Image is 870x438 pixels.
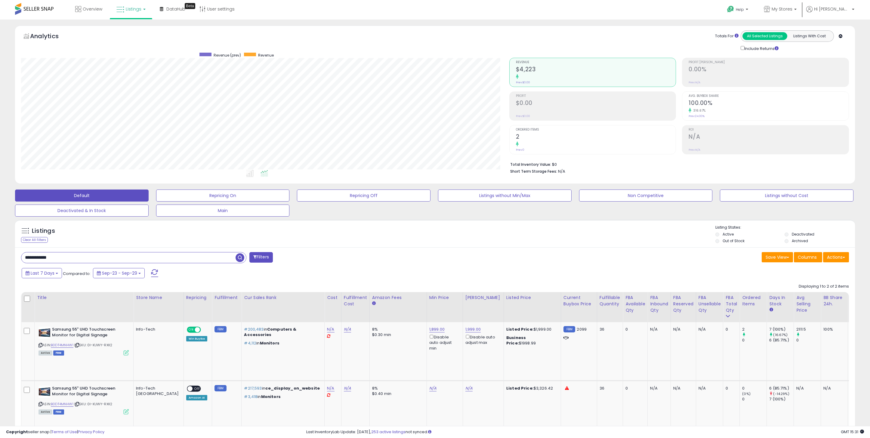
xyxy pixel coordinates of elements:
[244,386,320,391] p: in
[742,327,767,332] div: 2
[166,6,185,12] span: DataHub
[6,429,28,435] strong: Copyright
[156,190,290,202] button: Repricing On
[722,1,754,20] a: Help
[74,402,112,406] span: | SKU: 0I-KUWY-RXK2
[769,307,773,313] small: Days In Stock.
[689,94,849,98] span: Avg. Buybox Share
[31,270,54,276] span: Last 7 Days
[715,33,739,39] div: Totals For
[39,350,52,356] span: All listings currently available for purchase on Amazon
[796,327,821,332] div: 2111.5
[823,295,845,307] div: BB Share 24h.
[673,295,693,313] div: FBA Reserved Qty
[344,385,351,391] a: N/A
[650,327,666,332] div: N/A
[186,295,210,301] div: Repricing
[742,338,767,343] div: 0
[249,252,273,263] button: Filters
[689,100,849,108] h2: 100.00%
[136,386,179,396] div: Info-Tech [GEOGRAPHIC_DATA]
[39,409,52,415] span: All listings currently available for purchase on Amazon
[516,94,676,98] span: Profit
[699,295,721,313] div: FBA Unsellable Qty
[156,205,290,217] button: Main
[244,327,320,338] p: in
[53,409,64,415] span: FBM
[260,340,279,346] span: Monitors
[465,385,473,391] a: N/A
[516,128,676,131] span: Ordered Items
[244,326,264,332] span: #200,483
[742,391,751,396] small: (0%)
[214,326,226,332] small: FBM
[15,205,149,217] button: Deactivated & In Stock
[516,114,530,118] small: Prev: $0.00
[244,385,262,391] span: #217,593
[306,429,864,435] div: Last InventoryLab Update: [DATE], not synced.
[689,128,849,131] span: ROI
[429,385,437,391] a: N/A
[796,386,816,391] div: N/A
[102,270,137,276] span: Sep-23 - Sep-29
[327,326,334,332] a: N/A
[429,334,458,351] div: Disable auto adjust min
[136,327,179,332] div: Info-Tech
[83,6,102,12] span: Overview
[563,326,575,332] small: FBM
[558,168,565,174] span: N/A
[823,386,843,391] div: N/A
[506,327,556,332] div: $1,999.00
[51,429,77,435] a: Terms of Use
[769,338,794,343] div: 6 (85.71%)
[762,252,793,262] button: Save View
[516,133,676,141] h2: 2
[516,66,676,74] h2: $4,223
[126,6,141,12] span: Listings
[465,334,499,345] div: Disable auto adjust max
[297,190,430,202] button: Repricing Off
[736,7,744,12] span: Help
[689,114,705,118] small: Prev: 24.00%
[78,429,104,435] a: Privacy Policy
[736,45,786,52] div: Include Returns
[715,225,855,230] p: Listing States:
[742,32,787,40] button: All Selected Listings
[258,53,274,58] span: Revenue
[650,295,668,313] div: FBA inbound Qty
[429,326,445,332] a: 1,899.00
[244,394,320,399] p: in
[244,326,296,338] span: Computers & Accessories
[823,252,849,262] button: Actions
[577,326,587,332] span: 2099
[244,340,256,346] span: #4,112
[516,148,524,152] small: Prev: 0
[63,271,91,276] span: Compared to:
[372,301,376,306] small: Amazon Fees.
[372,386,422,391] div: 8%
[510,160,844,168] li: $0
[372,332,422,338] div: $0.30 min
[699,327,719,332] div: N/A
[186,336,208,341] div: Win BuyBox
[516,100,676,108] h2: $0.00
[625,386,643,391] div: 0
[327,295,339,301] div: Cost
[516,81,530,84] small: Prev: $0.00
[650,386,666,391] div: N/A
[506,385,534,391] b: Listed Price:
[742,386,767,391] div: 0
[51,343,73,348] a: B0DT4MNHW1
[723,238,745,243] label: Out of Stock
[673,327,691,332] div: N/A
[52,327,125,339] b: Samsung 55" UHD Touchscreen Monitor for Digital Signage
[465,295,501,301] div: [PERSON_NAME]
[371,429,406,435] a: 253 active listings
[600,295,620,307] div: Fulfillable Quantity
[510,169,557,174] b: Short Term Storage Fees:
[796,295,818,313] div: Avg Selling Price
[689,133,849,141] h2: N/A
[39,327,129,355] div: ASIN:
[769,327,794,332] div: 7 (100%)
[265,385,320,391] span: ce_display_on_website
